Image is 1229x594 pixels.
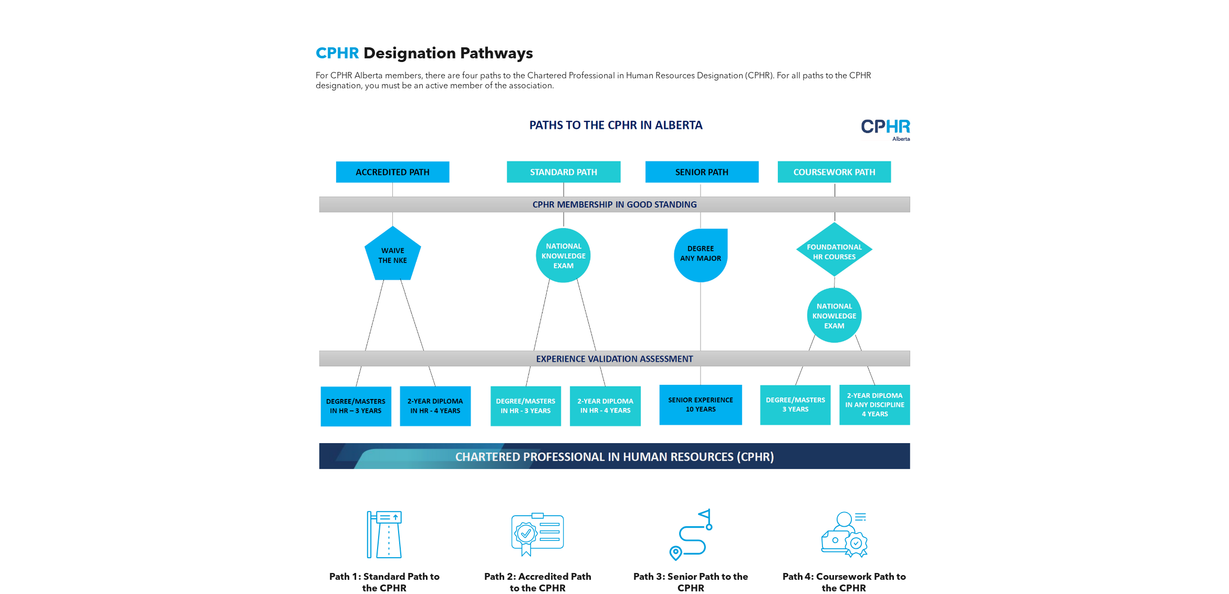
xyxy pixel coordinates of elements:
[363,46,533,62] span: Designation Pathways
[484,572,591,593] span: Path 2: Accredited Path to the CPHR
[316,72,872,90] span: For CPHR Alberta members, there are four paths to the Chartered Professional in Human Resources D...
[329,572,440,593] span: Path 1: Standard Path to the CPHR
[633,572,748,593] span: Path 3: Senior Path to the CPHR
[310,110,919,476] img: A diagram of paths to the cphr in alberta
[316,46,359,62] span: CPHR
[783,572,907,593] span: Path 4: Coursework Path to the CPHR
